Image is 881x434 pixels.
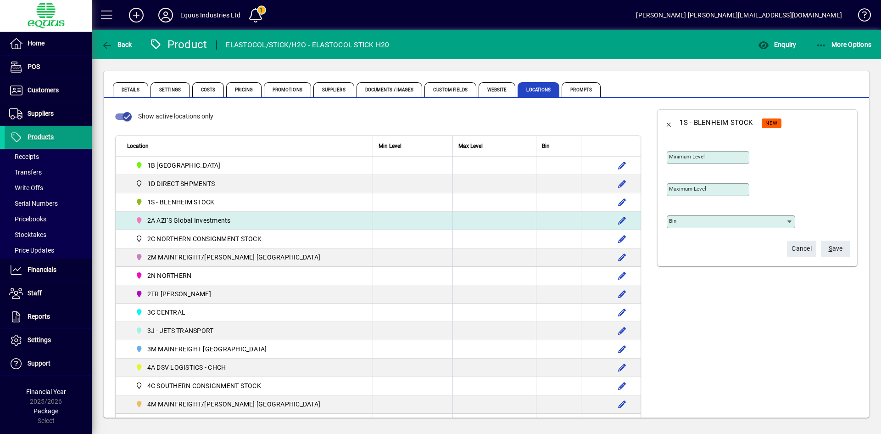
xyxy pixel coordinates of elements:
[28,336,51,344] span: Settings
[9,153,39,160] span: Receipts
[9,215,46,223] span: Pricebooks
[9,184,43,192] span: Write Offs
[5,352,92,375] a: Support
[658,112,680,134] button: Back
[147,216,231,225] span: 2A AZI''S Global Investments
[147,400,321,409] span: 4M MAINFREIGHT/[PERSON_NAME] [GEOGRAPHIC_DATA]
[147,363,226,372] span: 4A DSV LOGISTICS - CHCH
[5,211,92,227] a: Pricebooks
[357,82,423,97] span: Documents / Images
[264,82,311,97] span: Promotions
[814,36,874,53] button: More Options
[765,120,778,126] span: NEW
[132,380,265,391] span: 4C SOUTHERN CONSIGNMENT STOCK
[5,227,92,242] a: Stocktakes
[816,41,872,48] span: More Options
[562,82,601,97] span: Prompts
[132,233,265,244] span: 2C NORTHERN CONSIGNMENT STOCK
[180,8,241,23] div: Equus Industries Ltd
[127,141,149,151] span: Location
[132,288,215,299] span: 2TR TOM RYAN CARTAGE
[313,82,354,97] span: Suppliers
[5,242,92,258] a: Price Updates
[5,79,92,102] a: Customers
[192,82,224,97] span: Costs
[28,289,42,297] span: Staff
[151,7,180,23] button: Profile
[518,82,559,97] span: Locations
[132,252,324,263] span: 2M MAINFREIGHT/OWENS AUCKLAND
[226,38,389,52] div: ELASTOCOL/STICK/H2O - ELASTOCOL STICK H20
[5,259,92,282] a: Financials
[147,179,215,188] span: 1D DIRECT SHPMENTS
[5,196,92,211] a: Serial Numbers
[147,289,211,299] span: 2TR [PERSON_NAME]
[424,82,476,97] span: Custom Fields
[147,271,192,280] span: 2N NORTHERN
[132,399,324,410] span: 4M MAINFREIGHT/OWENS CHRISTCHURCH
[669,186,706,192] mat-label: Maximum level
[636,8,842,23] div: [PERSON_NAME] [PERSON_NAME][EMAIL_ADDRESS][DOMAIN_NAME]
[101,41,132,48] span: Back
[99,36,134,53] button: Back
[9,200,58,207] span: Serial Numbers
[829,245,832,252] span: S
[147,326,214,335] span: 3J - JETS TRANSPORT
[138,113,213,120] span: Show active locations only
[226,82,262,97] span: Pricing
[92,36,142,53] app-page-header-button: Back
[5,102,92,125] a: Suppliers
[28,110,54,117] span: Suppliers
[28,360,50,367] span: Support
[132,344,271,355] span: 3M MAINFREIGHT WELLINGTON
[28,133,54,141] span: Products
[5,56,92,79] a: POS
[5,180,92,196] a: Write Offs
[5,149,92,164] a: Receipts
[5,305,92,328] a: Reports
[26,388,66,395] span: Financial Year
[147,344,267,354] span: 3M MAINFREIGHT [GEOGRAPHIC_DATA]
[147,234,262,243] span: 2C NORTHERN CONSIGNMENT STOCK
[28,63,40,70] span: POS
[787,241,816,257] button: Cancel
[9,231,46,238] span: Stocktakes
[756,36,798,53] button: Enquiry
[669,218,676,224] mat-label: Bin
[147,253,321,262] span: 2M MAINFREIGHT/[PERSON_NAME] [GEOGRAPHIC_DATA]
[542,141,550,151] span: Bin
[829,241,843,256] span: ave
[147,381,261,390] span: 4C SOUTHERN CONSIGNMENT STOCK
[680,115,753,130] div: 1S - BLENHEIM STOCK
[9,169,42,176] span: Transfers
[113,82,148,97] span: Details
[122,7,151,23] button: Add
[33,407,58,415] span: Package
[458,141,483,151] span: Max Level
[28,39,45,47] span: Home
[132,307,189,318] span: 3C CENTRAL
[5,282,92,305] a: Staff
[132,417,194,428] span: 4S SOUTHERN
[9,247,54,254] span: Price Updates
[5,329,92,352] a: Settings
[851,2,870,32] a: Knowledge Base
[5,32,92,55] a: Home
[149,37,207,52] div: Product
[132,270,195,281] span: 2N NORTHERN
[132,362,229,373] span: 4A DSV LOGISTICS - CHCH
[147,197,215,207] span: 1S - BLENHEIM STOCK
[821,241,850,257] button: Save
[132,160,224,171] span: 1B BLENHEIM
[147,308,186,317] span: 3C CENTRAL
[28,313,50,320] span: Reports
[379,141,401,151] span: Min Level
[758,41,796,48] span: Enquiry
[132,178,218,189] span: 1D DIRECT SHPMENTS
[132,197,218,208] span: 1S - BLENHEIM STOCK
[669,153,705,160] mat-label: Minimum level
[28,266,56,273] span: Financials
[151,82,190,97] span: Settings
[792,241,812,256] span: Cancel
